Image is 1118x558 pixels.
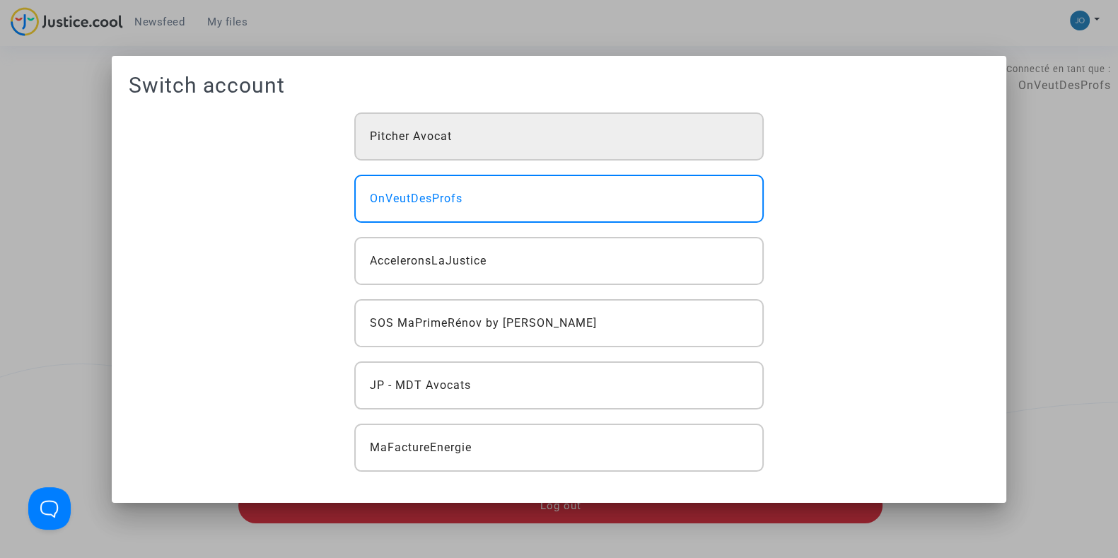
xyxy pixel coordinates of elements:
[28,487,71,530] iframe: Help Scout Beacon - Open
[37,37,160,48] div: Domaine: [DOMAIN_NAME]
[40,23,69,34] div: v 4.0.24
[23,23,34,34] img: logo_orange.svg
[57,82,69,93] img: tab_domain_overview_orange.svg
[176,83,216,93] div: Mots-clés
[370,190,462,207] span: OnVeutDesProfs
[73,83,109,93] div: Domaine
[23,37,34,48] img: website_grey.svg
[129,73,989,98] h1: Switch account
[370,377,471,394] span: JP - MDT Avocats
[370,128,452,145] span: Pitcher Avocat
[370,252,487,269] span: AcceleronsLaJustice
[161,82,172,93] img: tab_keywords_by_traffic_grey.svg
[370,439,472,456] span: MaFactureEnergie
[370,315,597,332] span: SOS MaPrimeRénov by [PERSON_NAME]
